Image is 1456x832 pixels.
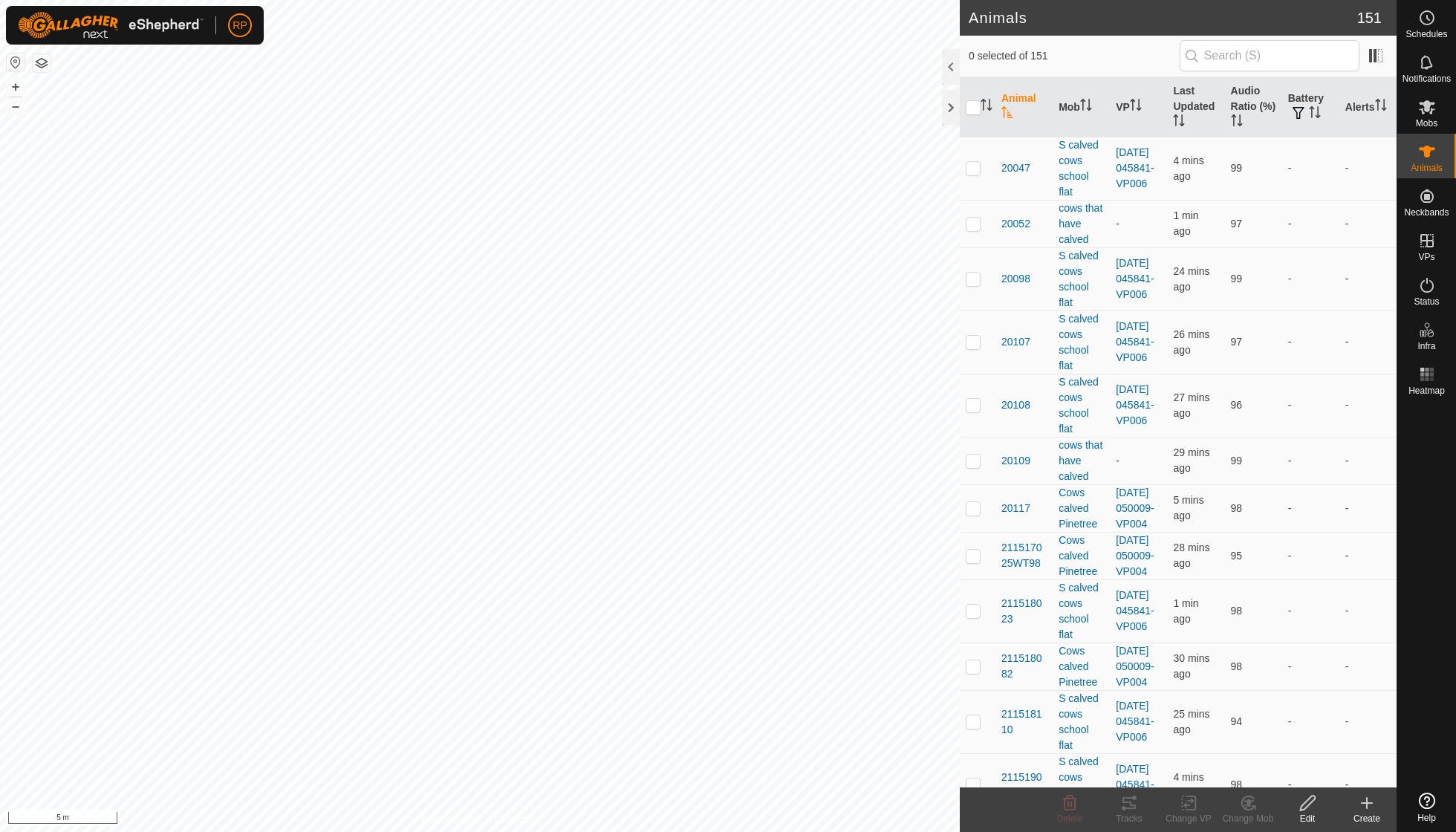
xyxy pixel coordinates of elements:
span: Help [1417,813,1436,822]
span: 211518023 [1001,596,1047,627]
div: S calved cows school flat [1059,374,1104,437]
span: 151 [1357,7,1382,29]
a: [DATE] 045841-VP006 [1116,257,1154,300]
a: Privacy Policy [421,813,477,826]
div: Cows calved Pinetree [1059,533,1104,579]
td: - [1282,200,1339,247]
td: - [1339,311,1397,374]
td: - [1282,374,1339,437]
td: - [1339,690,1397,753]
td: - [1339,753,1397,816]
span: 20047 [1001,160,1030,176]
span: 94 [1231,715,1243,727]
td: - [1339,437,1397,484]
span: 211518082 [1001,651,1047,682]
span: VPs [1418,253,1434,261]
span: 1 Oct 2025 at 5:35 AM [1173,771,1203,799]
span: 20107 [1001,334,1030,350]
div: S calved cows school flat [1059,691,1104,753]
img: Gallagher Logo [18,12,204,39]
span: 1 Oct 2025 at 5:14 AM [1173,708,1209,735]
td: - [1282,437,1339,484]
th: Audio Ratio (%) [1225,77,1282,137]
span: 1 Oct 2025 at 5:13 AM [1173,328,1209,356]
div: S calved cows school flat [1059,137,1104,200]
div: S calved cows school flat [1059,311,1104,374]
button: Reset Map [7,53,25,71]
span: Schedules [1405,30,1447,39]
div: Tracks [1099,812,1159,825]
a: Contact Us [495,813,539,826]
span: Infra [1417,342,1435,351]
a: [DATE] 045841-VP006 [1116,320,1154,363]
app-display-virtual-paddock-transition: - [1116,455,1119,467]
span: 211518110 [1001,706,1047,738]
span: 1 Oct 2025 at 5:35 AM [1173,155,1203,182]
th: VP [1110,77,1167,137]
span: 20108 [1001,397,1030,413]
div: Cows calved Pinetree [1059,643,1104,690]
td: - [1339,579,1397,643]
span: Neckbands [1404,208,1449,217]
td: - [1339,532,1397,579]
span: Status [1414,297,1439,306]
span: 99 [1231,273,1243,285]
span: 1 Oct 2025 at 5:10 AM [1173,446,1209,474]
span: 98 [1231,605,1243,617]
span: Delete [1057,813,1083,824]
a: [DATE] 050009-VP004 [1116,534,1154,577]
td: - [1282,532,1339,579]
span: 98 [1231,779,1243,790]
span: 20052 [1001,216,1030,232]
div: cows that have calved [1059,438,1104,484]
span: Mobs [1416,119,1437,128]
button: + [7,78,25,96]
a: [DATE] 050009-VP004 [1116,645,1154,688]
p-sorticon: Activate to sort [1375,101,1387,113]
span: Heatmap [1408,386,1445,395]
span: 1 Oct 2025 at 5:15 AM [1173,265,1209,293]
input: Search (S) [1180,40,1359,71]
a: [DATE] 045841-VP006 [1116,383,1154,426]
span: 20117 [1001,501,1030,516]
span: 99 [1231,162,1243,174]
a: [DATE] 045841-VP006 [1116,146,1154,189]
p-sorticon: Activate to sort [1231,117,1243,129]
p-sorticon: Activate to sort [981,101,992,113]
span: 0 selected of 151 [969,48,1180,64]
span: 20109 [1001,453,1030,469]
span: 96 [1231,399,1243,411]
div: Create [1337,812,1397,825]
button: Map Layers [33,54,51,72]
span: 211519013 [1001,770,1047,801]
div: Change VP [1159,812,1218,825]
span: 1 Oct 2025 at 5:38 AM [1173,597,1198,625]
p-sorticon: Activate to sort [1080,101,1092,113]
div: cows that have calved [1059,201,1104,247]
a: Help [1397,787,1456,828]
div: Cows calved Pinetree [1059,485,1104,532]
th: Battery [1282,77,1339,137]
app-display-virtual-paddock-transition: - [1116,218,1119,230]
span: 1 Oct 2025 at 5:09 AM [1173,652,1209,680]
div: S calved cows school flat [1059,580,1104,643]
span: 98 [1231,660,1243,672]
a: [DATE] 045841-VP006 [1116,763,1154,806]
span: 99 [1231,455,1243,467]
td: - [1339,247,1397,311]
th: Animal [995,77,1053,137]
td: - [1339,374,1397,437]
a: [DATE] 045841-VP006 [1116,700,1154,743]
span: RP [233,18,247,33]
td: - [1339,643,1397,690]
h2: Animals [969,9,1357,27]
span: Animals [1411,163,1443,172]
td: - [1282,484,1339,532]
span: 1 Oct 2025 at 5:34 AM [1173,494,1203,521]
td: - [1282,690,1339,753]
td: - [1339,484,1397,532]
button: – [7,97,25,115]
td: - [1339,137,1397,200]
span: 97 [1231,336,1243,348]
span: 95 [1231,550,1243,562]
